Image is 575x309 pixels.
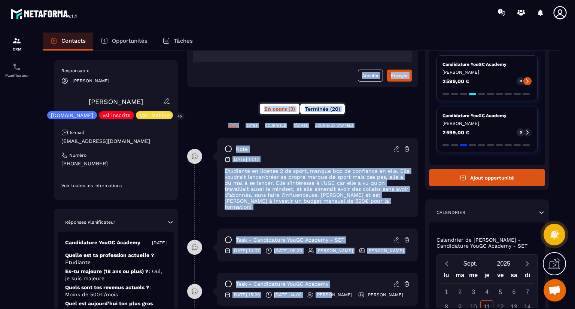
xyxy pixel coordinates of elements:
[65,252,167,266] p: Quelle est ta profession actuelle ?
[2,47,32,51] p: CRM
[155,33,200,51] a: Tâches
[442,61,532,67] p: Candidature YouGC Academy
[236,281,328,288] p: task - Candidature YouGC Academy
[61,68,170,74] p: Responsable
[232,248,260,254] p: [DATE] 14:07
[89,98,143,105] a: [PERSON_NAME]
[65,239,140,246] p: Candidature YouGC Academy
[442,69,532,75] p: [PERSON_NAME]
[367,248,404,254] p: [PERSON_NAME]
[175,112,185,120] p: +5
[43,33,93,51] a: Contacts
[467,285,480,299] div: 3
[358,70,383,82] button: Annuler
[232,156,259,162] p: [DATE] 14:17
[293,123,308,128] p: TÂCHES
[507,270,521,283] div: sa
[520,79,522,84] p: 0
[152,240,167,246] p: [DATE]
[521,270,534,283] div: di
[69,152,86,158] p: Numéro
[51,113,93,118] p: [DOMAIN_NAME]
[487,257,520,270] button: Open years overlay
[316,292,352,298] p: [PERSON_NAME]
[544,279,566,302] div: Ouvrir le chat
[264,106,295,112] span: En cours (3)
[442,79,469,84] p: 2 599,00 €
[112,37,147,44] p: Opportunités
[236,236,344,244] p: task - Candidature YouGC Academy - SET
[103,113,130,118] p: vsl inscrits
[73,78,109,83] p: [PERSON_NAME]
[440,258,454,269] button: Previous month
[366,292,403,298] p: [PERSON_NAME]
[2,31,32,57] a: formationformationCRM
[442,120,532,126] p: [PERSON_NAME]
[442,130,469,135] p: 2 599,00 €
[140,113,169,118] p: VSL Mailing
[2,73,32,77] p: Planificateur
[93,33,155,51] a: Opportunités
[494,285,507,299] div: 5
[439,270,453,283] div: lu
[70,129,84,135] p: E-mail
[429,169,545,186] button: Ajout opportunité
[315,123,353,128] p: JOURNAUX D'APPELS
[467,270,480,283] div: me
[61,138,170,145] p: [EMAIL_ADDRESS][DOMAIN_NAME]
[12,36,21,45] img: formation
[265,123,286,128] p: COURRIELS
[232,292,260,298] p: [DATE] 15:20
[387,70,412,82] button: Envoyer
[61,37,86,44] p: Contacts
[61,160,170,167] p: [PHONE_NUMBER]
[274,292,301,298] p: [DATE] 14:00
[480,270,494,283] div: je
[174,37,193,44] p: Tâches
[236,146,248,153] p: note
[316,248,353,254] p: [PERSON_NAME]
[454,257,487,270] button: Open months overlay
[520,258,534,269] button: Next month
[436,209,465,215] p: Calendrier
[65,268,167,282] p: Es-tu majeure (18 ans ou plus) ?
[228,123,238,128] p: TOUT
[521,285,534,299] div: 7
[10,7,78,20] img: logo
[520,130,522,135] p: 0
[246,123,258,128] p: NOTES
[453,285,466,299] div: 2
[225,168,410,210] p: Etudiante en license 2 de sport, manque bcp de confiance en elle. Elle voudrait lancer/créer sa p...
[453,270,467,283] div: ma
[507,285,520,299] div: 6
[436,237,538,249] p: Calendrier de [PERSON_NAME] - Candidature YouGC Academy - SET
[260,104,299,114] button: En cours (3)
[480,285,493,299] div: 4
[300,104,345,114] button: Terminés (20)
[12,62,21,71] img: scheduler
[305,106,340,112] span: Terminés (20)
[65,284,167,298] p: Quels sont tes revenus actuels ?
[494,270,507,283] div: ve
[2,57,32,83] a: schedulerschedulerPlanificateur
[65,219,115,225] p: Réponses Planificateur
[391,72,408,79] div: Envoyer
[61,183,170,189] p: Voir toutes les informations
[440,285,453,299] div: 1
[274,248,302,254] p: [DATE] 09:30
[442,113,532,119] p: Candidature YouGC Academy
